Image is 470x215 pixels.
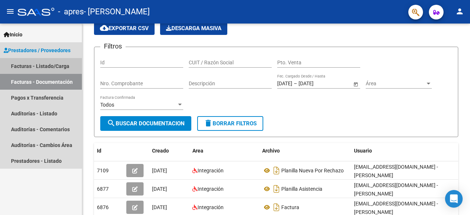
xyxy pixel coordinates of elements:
mat-icon: person [455,7,464,16]
button: Borrar Filtros [197,116,263,131]
span: Prestadores / Proveedores [4,46,70,54]
span: Id [97,148,101,154]
span: Exportar CSV [100,25,149,32]
span: Integración [198,186,224,192]
span: Factura [281,204,299,210]
span: [EMAIL_ADDRESS][DOMAIN_NAME] - [PERSON_NAME] [354,201,438,215]
input: Fecha fin [299,80,335,87]
span: Usuario [354,148,372,154]
span: Integración [198,168,224,173]
span: [EMAIL_ADDRESS][DOMAIN_NAME] - [PERSON_NAME] [354,182,438,197]
mat-icon: delete [204,119,213,128]
datatable-header-cell: Area [189,143,259,159]
span: - [PERSON_NAME] [84,4,150,20]
span: [DATE] [152,186,167,192]
div: Open Intercom Messenger [445,190,463,208]
button: Exportar CSV [94,22,155,35]
mat-icon: cloud_download [100,24,109,32]
mat-icon: search [107,119,116,128]
i: Descargar documento [272,165,281,176]
span: Inicio [4,31,22,39]
span: 6877 [97,186,109,192]
input: Fecha inicio [277,80,292,87]
span: Borrar Filtros [204,120,257,127]
span: Archivo [262,148,280,154]
span: Area [192,148,203,154]
i: Descargar documento [272,201,281,213]
button: Buscar Documentacion [100,116,191,131]
h3: Filtros [100,41,126,51]
span: Buscar Documentacion [107,120,185,127]
button: Descarga Masiva [160,22,227,35]
span: - apres [58,4,84,20]
span: [DATE] [152,204,167,210]
datatable-header-cell: Id [94,143,123,159]
datatable-header-cell: Creado [149,143,189,159]
span: Todos [100,102,114,108]
span: [DATE] [152,168,167,173]
span: Planilla Asistencia [281,186,322,192]
span: Planilla Nueva Por Rechazo [281,168,344,173]
span: – [294,80,297,87]
app-download-masive: Descarga masiva de comprobantes (adjuntos) [160,22,227,35]
mat-icon: menu [6,7,15,16]
span: Descarga Masiva [166,25,221,32]
span: 7109 [97,168,109,173]
i: Descargar documento [272,183,281,195]
span: [EMAIL_ADDRESS][DOMAIN_NAME] - [PERSON_NAME] [354,164,438,178]
datatable-header-cell: Usuario [351,143,461,159]
span: 6876 [97,204,109,210]
span: Área [366,80,425,87]
span: Integración [198,204,224,210]
button: Open calendar [352,80,359,88]
datatable-header-cell: Archivo [259,143,351,159]
span: Creado [152,148,169,154]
